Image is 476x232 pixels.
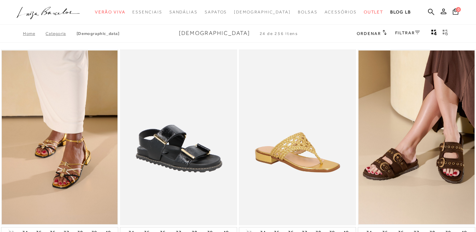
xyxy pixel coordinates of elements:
a: categoryNavScreenReaderText [298,6,318,19]
a: [DEMOGRAPHIC_DATA] [77,31,120,36]
img: PAPETE EM COURO VERNIZ PRETO COM SOLADO TRATORADO [121,50,236,224]
span: Essenciais [132,10,162,14]
span: Outlet [364,10,384,14]
a: categoryNavScreenReaderText [364,6,384,19]
a: Home [23,31,46,36]
button: Mostrar 4 produtos por linha [429,29,439,38]
a: Categoria [46,31,76,36]
span: 24 de 256 itens [260,31,299,36]
img: SANDÁLIA RASTEIRA EM METALIZADO OURO COM TIRAS TRAMADAS [240,50,355,224]
a: categoryNavScreenReaderText [132,6,162,19]
span: Sandálias [169,10,198,14]
a: PAPETE EM CAMURÇA CAFÉ COM FIVELAS METÁLICAS PAPETE EM CAMURÇA CAFÉ COM FIVELAS METÁLICAS [358,50,474,224]
a: FILTRAR [395,30,420,35]
span: Verão Viva [95,10,125,14]
button: 0 [451,8,460,17]
a: SANDÁLIA RASTEIRA EM METALIZADO OURO COM TIRAS TRAMADAS SANDÁLIA RASTEIRA EM METALIZADO OURO COM ... [240,50,355,224]
a: categoryNavScreenReaderText [95,6,125,19]
span: [DEMOGRAPHIC_DATA] [179,30,250,36]
span: Sapatos [205,10,227,14]
span: Bolsas [298,10,318,14]
button: gridText6Desc [440,29,450,38]
img: SANDÁLIA RASTEIRA EM COURO DOURADO COM TIRAS MULTICOR [2,50,118,224]
span: Ordenar [357,31,381,36]
a: categoryNavScreenReaderText [325,6,357,19]
span: BLOG LB [390,10,411,14]
span: 0 [456,7,461,12]
a: BLOG LB [390,6,411,19]
span: [DEMOGRAPHIC_DATA] [234,10,291,14]
a: PAPETE EM COURO VERNIZ PRETO COM SOLADO TRATORADO PAPETE EM COURO VERNIZ PRETO COM SOLADO TRATORADO [121,50,236,224]
a: SANDÁLIA RASTEIRA EM COURO DOURADO COM TIRAS MULTICOR SANDÁLIA RASTEIRA EM COURO DOURADO COM TIRA... [2,50,118,224]
a: noSubCategoriesText [234,6,291,19]
a: categoryNavScreenReaderText [169,6,198,19]
span: Acessórios [325,10,357,14]
a: categoryNavScreenReaderText [205,6,227,19]
img: PAPETE EM CAMURÇA CAFÉ COM FIVELAS METÁLICAS [358,50,474,224]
